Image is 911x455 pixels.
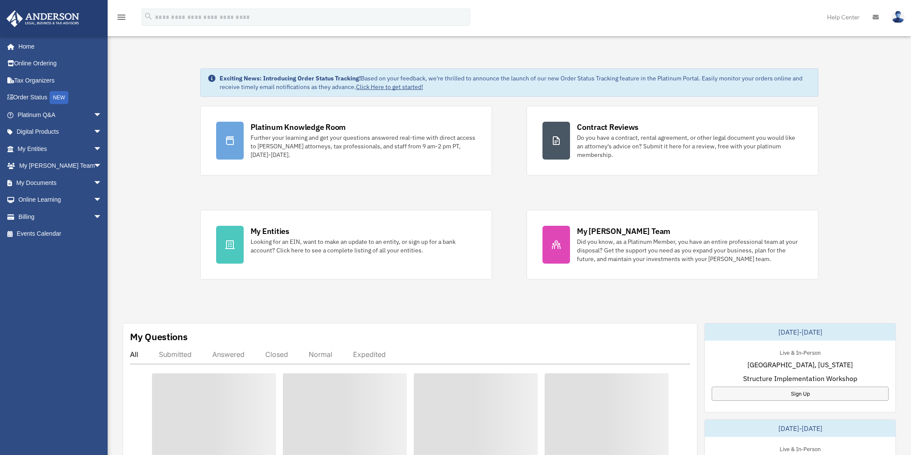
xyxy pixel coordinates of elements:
a: Online Ordering [6,55,115,72]
div: Do you have a contract, rental agreement, or other legal document you would like an attorney's ad... [577,133,803,159]
a: Contract Reviews Do you have a contract, rental agreement, or other legal document you would like... [527,106,818,175]
span: arrow_drop_down [93,106,111,124]
div: Platinum Knowledge Room [251,122,346,132]
div: Based on your feedback, we're thrilled to announce the launch of our new Order Status Tracking fe... [220,74,812,91]
div: Live & In-Person [773,444,827,453]
a: My Entitiesarrow_drop_down [6,140,115,157]
div: Normal [309,350,332,359]
span: arrow_drop_down [93,191,111,209]
span: arrow_drop_down [93,123,111,141]
a: Billingarrow_drop_down [6,208,115,225]
a: menu [116,15,127,22]
a: Platinum Q&Aarrow_drop_down [6,106,115,123]
div: Further your learning and get your questions answered real-time with direct access to [PERSON_NAM... [251,133,476,159]
div: Did you know, as a Platinum Member, you have an entire professional team at your disposal? Get th... [577,237,803,263]
div: [DATE]-[DATE] [705,420,896,437]
div: My Entities [251,226,289,237]
div: Looking for an EIN, want to make an update to an entity, or sign up for a bank account? Click her... [251,237,476,255]
div: Contract Reviews [577,122,638,132]
div: My [PERSON_NAME] Team [577,226,670,237]
a: Events Calendar [6,225,115,243]
span: arrow_drop_down [93,140,111,158]
div: [DATE]-[DATE] [705,323,896,341]
a: Tax Organizers [6,72,115,89]
a: Platinum Knowledge Room Further your learning and get your questions answered real-time with dire... [200,106,492,175]
a: My Entities Looking for an EIN, want to make an update to an entity, or sign up for a bank accoun... [200,210,492,280]
div: NEW [50,91,68,104]
div: Closed [265,350,288,359]
a: My [PERSON_NAME] Team Did you know, as a Platinum Member, you have an entire professional team at... [527,210,818,280]
span: Structure Implementation Workshop [743,373,857,384]
i: search [144,12,153,21]
a: Digital Productsarrow_drop_down [6,123,115,141]
span: arrow_drop_down [93,208,111,226]
div: Submitted [159,350,192,359]
a: Sign Up [712,387,889,401]
img: User Pic [892,11,905,23]
div: Answered [212,350,245,359]
a: Order StatusNEW [6,89,115,107]
img: Anderson Advisors Platinum Portal [4,10,82,27]
a: Home [6,38,111,55]
div: My Questions [130,330,188,343]
i: menu [116,12,127,22]
span: arrow_drop_down [93,157,111,175]
a: Online Learningarrow_drop_down [6,191,115,209]
span: arrow_drop_down [93,174,111,192]
a: My [PERSON_NAME] Teamarrow_drop_down [6,157,115,175]
div: All [130,350,138,359]
a: My Documentsarrow_drop_down [6,174,115,191]
strong: Exciting News: Introducing Order Status Tracking! [220,74,361,82]
a: Click Here to get started! [356,83,423,91]
div: Live & In-Person [773,347,827,357]
span: [GEOGRAPHIC_DATA], [US_STATE] [747,360,853,370]
div: Expedited [353,350,386,359]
